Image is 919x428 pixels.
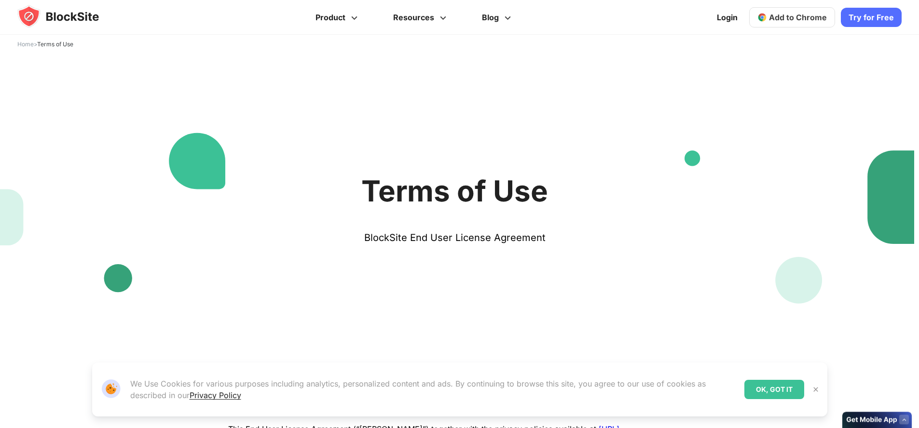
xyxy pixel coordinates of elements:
span: BlockSite End User License Agreement [364,232,546,243]
h1: Terms of Use [110,174,800,208]
a: Privacy Policy [190,390,241,400]
span: Add to Chrome [769,13,827,22]
span: > [17,40,73,48]
p: We Use Cookies for various purposes including analytics, personalized content and ads. By continu... [130,378,737,401]
a: Add to Chrome [749,7,835,27]
img: blocksite-icon.5d769676.svg [17,5,118,28]
button: Close [809,383,822,396]
img: chrome-icon.svg [757,13,767,22]
img: Close [812,386,820,393]
a: Login [711,6,743,29]
a: Home [17,40,34,48]
img: People Cards Right [685,118,914,336]
div: OK, GOT IT [744,380,804,399]
a: Try for Free [841,8,902,27]
span: Terms of Use [37,40,73,48]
